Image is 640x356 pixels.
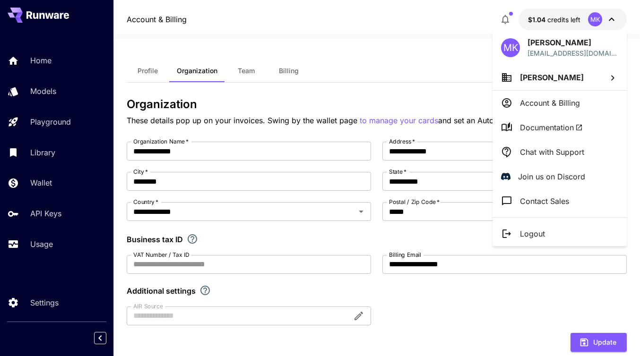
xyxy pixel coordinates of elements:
[520,146,584,158] p: Chat with Support
[520,73,584,82] span: [PERSON_NAME]
[501,38,520,57] div: MK
[528,48,618,58] p: [EMAIL_ADDRESS][DOMAIN_NAME]
[520,97,580,109] p: Account & Billing
[520,122,583,133] span: Documentation
[520,195,569,207] p: Contact Sales
[520,228,545,239] p: Logout
[518,171,585,182] p: Join us on Discord
[528,48,618,58] div: mfkogan@gmail.com
[493,65,627,90] button: [PERSON_NAME]
[528,37,618,48] p: [PERSON_NAME]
